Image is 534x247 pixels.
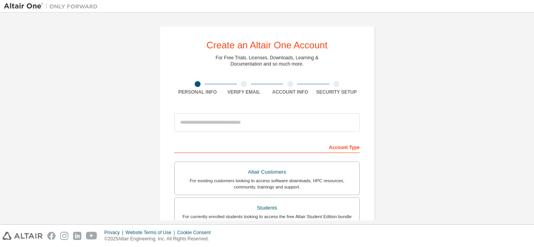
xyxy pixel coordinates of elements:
[47,232,56,240] img: facebook.svg
[221,89,267,95] div: Verify Email
[86,232,97,240] img: youtube.svg
[2,232,43,240] img: altair_logo.svg
[177,229,215,236] div: Cookie Consent
[267,89,314,95] div: Account Info
[216,55,319,67] div: For Free Trials, Licenses, Downloads, Learning & Documentation and so much more.
[179,213,355,226] div: For currently enrolled students looking to access the free Altair Student Edition bundle and all ...
[179,178,355,190] div: For existing customers looking to access software downloads, HPC resources, community, trainings ...
[73,232,81,240] img: linkedin.svg
[179,167,355,178] div: Altair Customers
[4,2,102,10] img: Altair One
[179,203,355,213] div: Students
[60,232,68,240] img: instagram.svg
[206,41,328,50] div: Create an Altair One Account
[174,89,221,95] div: Personal Info
[125,229,177,236] div: Website Terms of Use
[104,229,125,236] div: Privacy
[174,140,360,153] div: Account Type
[314,89,360,95] div: Security Setup
[104,236,215,242] p: © 2025 Altair Engineering, Inc. All Rights Reserved.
